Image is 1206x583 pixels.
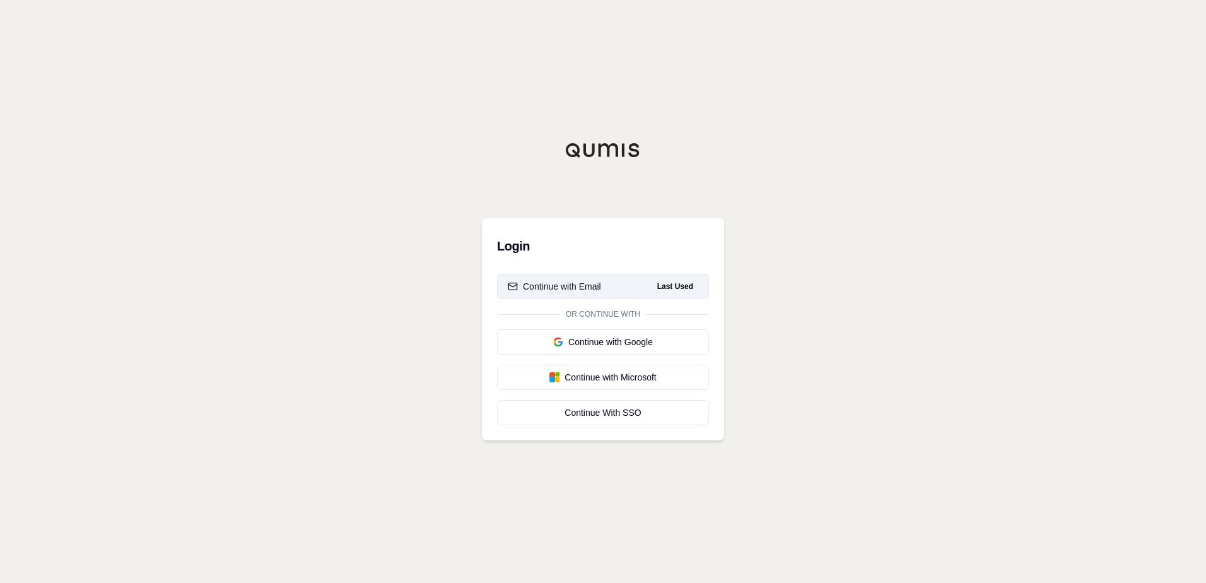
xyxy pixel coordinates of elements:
h3: Login [497,233,709,259]
div: Continue with Microsoft [508,371,698,384]
div: Continue With SSO [508,406,698,419]
img: Qumis [565,143,641,158]
div: Continue with Email [508,280,601,293]
a: Continue With SSO [497,400,709,425]
button: Continue with Google [497,329,709,355]
button: Continue with EmailLast Used [497,274,709,299]
span: Or continue with [561,309,645,319]
div: Continue with Google [508,336,698,348]
button: Continue with Microsoft [497,365,709,390]
span: Last Used [652,279,698,294]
